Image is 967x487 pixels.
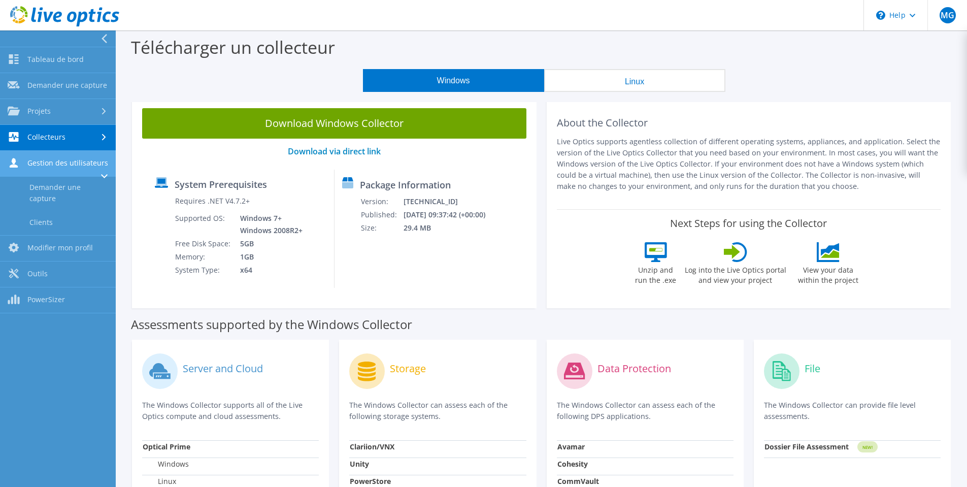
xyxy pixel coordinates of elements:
[360,208,403,221] td: Published:
[940,7,956,23] span: MG
[684,262,787,285] label: Log into the Live Optics portal and view your project
[142,108,526,139] a: Download Windows Collector
[876,11,885,20] svg: \n
[350,476,391,486] strong: PowerStore
[557,476,599,486] strong: CommVault
[232,264,305,277] td: x64
[288,146,381,157] a: Download via direct link
[557,459,588,469] strong: Cohesity
[597,364,671,374] label: Data Protection
[360,180,451,190] label: Package Information
[143,442,190,451] strong: Optical Prime
[142,400,319,422] p: The Windows Collector supports all of the Live Optics compute and cloud assessments.
[670,217,827,230] label: Next Steps for using the Collector
[557,117,941,129] h2: About the Collector
[175,212,232,237] td: Supported OS:
[131,319,412,330] label: Assessments supported by the Windows Collector
[232,250,305,264] td: 1GB
[232,237,305,250] td: 5GB
[544,69,725,92] button: Linux
[360,195,403,208] td: Version:
[632,262,679,285] label: Unzip and run the .exe
[131,36,335,59] label: Télécharger un collecteur
[175,179,267,189] label: System Prerequisites
[350,442,394,451] strong: Clariion/VNX
[350,459,369,469] strong: Unity
[403,208,498,221] td: [DATE] 09:37:42 (+00:00)
[232,212,305,237] td: Windows 7+ Windows 2008R2+
[403,221,498,235] td: 29.4 MB
[792,262,865,285] label: View your data within the project
[175,237,232,250] td: Free Disk Space:
[764,442,849,451] strong: Dossier File Assessment
[862,444,872,450] tspan: NEW!
[557,442,585,451] strong: Avamar
[143,459,189,469] label: Windows
[175,250,232,264] td: Memory:
[390,364,426,374] label: Storage
[349,400,526,422] p: The Windows Collector can assess each of the following storage systems.
[557,400,733,422] p: The Windows Collector can assess each of the following DPS applications.
[175,264,232,277] td: System Type:
[557,136,941,192] p: Live Optics supports agentless collection of different operating systems, appliances, and applica...
[363,69,544,92] button: Windows
[360,221,403,235] td: Size:
[175,196,250,206] label: Requires .NET V4.7.2+
[764,400,941,422] p: The Windows Collector can provide file level assessments.
[183,364,263,374] label: Server and Cloud
[403,195,498,208] td: [TECHNICAL_ID]
[805,364,820,374] label: File
[143,476,176,486] label: Linux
